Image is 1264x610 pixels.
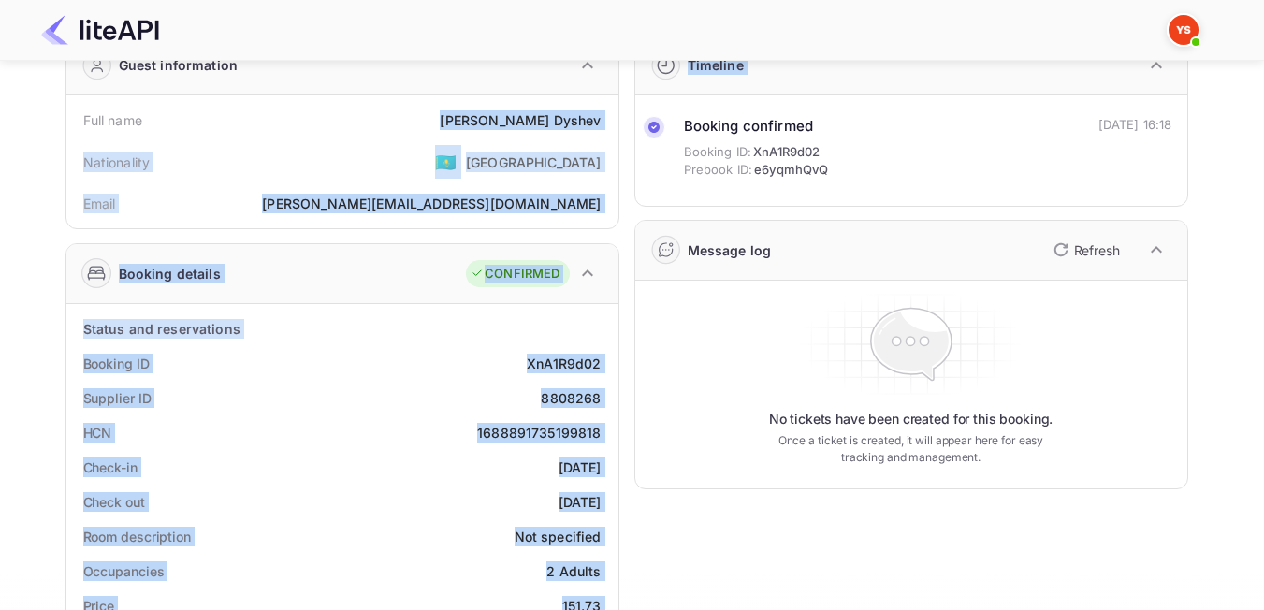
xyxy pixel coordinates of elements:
p: Refresh [1074,240,1120,260]
div: Supplier ID [83,388,152,408]
span: Booking ID: [684,143,752,162]
div: CONFIRMED [471,265,559,283]
div: Full name [83,110,142,130]
div: [GEOGRAPHIC_DATA] [466,152,602,172]
div: 1688891735199818 [477,423,601,443]
div: 2 Adults [546,561,601,581]
div: [PERSON_NAME][EMAIL_ADDRESS][DOMAIN_NAME] [262,194,601,213]
img: Yandex Support [1169,15,1199,45]
span: United States [435,145,457,179]
div: Room description [83,527,191,546]
span: Prebook ID: [684,161,753,180]
div: Guest information [119,55,239,75]
p: Once a ticket is created, it will appear here for easy tracking and management. [763,432,1059,466]
div: Occupancies [83,561,165,581]
span: e6yqmhQvQ [754,161,828,180]
div: Email [83,194,116,213]
div: Booking confirmed [684,116,829,138]
img: LiteAPI Logo [41,15,159,45]
span: XnA1R9d02 [753,143,820,162]
div: [DATE] 16:18 [1098,116,1172,135]
div: [PERSON_NAME] Dyshev [440,110,601,130]
div: Booking ID [83,354,150,373]
div: Check out [83,492,145,512]
button: Refresh [1042,235,1127,265]
div: Not specified [515,527,602,546]
div: HCN [83,423,112,443]
div: Message log [688,240,772,260]
div: Booking details [119,264,221,283]
div: [DATE] [559,457,602,477]
div: Check-in [83,457,138,477]
div: Timeline [688,55,744,75]
div: Status and reservations [83,319,240,339]
div: [DATE] [559,492,602,512]
div: 8808268 [541,388,601,408]
div: XnA1R9d02 [527,354,601,373]
p: No tickets have been created for this booking. [769,410,1053,428]
div: Nationality [83,152,151,172]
